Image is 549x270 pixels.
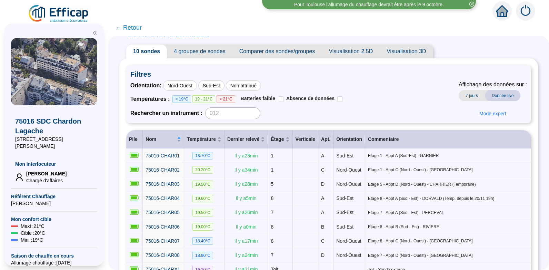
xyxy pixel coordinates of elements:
[368,253,528,258] span: Etage 7 - Appt D (Nord - Ouest) - [GEOGRAPHIC_DATA]
[192,209,213,216] span: 19.50 °C
[11,193,97,200] span: Référent Chauffage
[234,181,258,187] span: Il y a 28 min
[146,210,180,215] span: 75016-CHAR05
[380,45,433,58] span: Visualisation 3D
[271,167,273,173] span: 1
[365,130,531,149] th: Commentaire
[322,45,380,58] span: Visualisation 2.5D
[321,167,325,173] span: C
[129,136,138,142] span: Pile
[11,252,97,259] span: Saison de chauffe en cours
[192,195,213,202] span: 19.60 °C
[192,237,213,245] span: 18.40 °C
[198,80,224,91] div: Sud-Est
[130,95,172,103] span: Températures :
[192,181,213,188] span: 19.50 °C
[130,81,162,90] span: Orientation :
[294,1,444,8] div: Pour Toulouse l'allumage du chauffage devrait être après le 9 octobre.
[130,109,202,117] span: Rechercher un instrument :
[496,5,508,17] span: home
[336,195,353,201] span: Sud-Est
[192,152,213,160] span: 18.70 °C
[146,195,180,202] a: 75016-CHAR04
[241,96,275,101] span: Batteries faible
[268,130,292,149] th: Étage
[28,4,90,23] img: efficap energie logo
[21,237,43,243] span: Mini : 19 °C
[485,90,520,101] span: Donnée live
[336,238,361,244] span: Nord-Ouest
[368,210,528,215] span: Etage 7 - Appt A (Sud - Est) - PERCEVAL
[321,252,325,258] span: D
[236,224,257,230] span: Il y a 0 min
[321,195,324,201] span: A
[234,210,258,215] span: Il y a 26 min
[286,96,335,101] span: Absence de données
[11,216,97,223] span: Mon confort cible
[336,210,353,215] span: Sud-Est
[146,181,180,188] a: 75016-CHAR03
[321,238,325,244] span: C
[224,130,268,149] th: Dernier relevé
[146,167,180,173] span: 75016-CHAR02
[234,167,258,173] span: Il y a 34 min
[146,181,180,187] span: 75016-CHAR03
[15,173,23,181] span: user
[474,108,512,119] button: Mode expert
[184,130,224,149] th: Température
[459,90,485,101] span: 7 jours
[321,224,324,230] span: B
[146,252,180,258] span: 75016-CHAR08
[516,1,535,21] img: alerts
[167,45,232,58] span: 4 groupes de sondes
[336,224,353,230] span: Sud-Est
[321,153,324,158] span: A
[92,30,97,35] span: double-left
[205,107,260,119] input: 012
[368,167,528,173] span: Etage 1 - Appt C (Nord - Ouest) - [GEOGRAPHIC_DATA]
[271,153,273,158] span: 1
[130,69,527,79] span: Filtres
[271,252,273,258] span: 7
[271,224,273,230] span: 8
[234,252,258,258] span: Il y a 24 min
[163,80,197,91] div: Nord-Ouest
[321,181,325,187] span: D
[146,252,180,259] a: 75016-CHAR08
[333,130,365,149] th: Orientation
[271,238,273,244] span: 8
[236,195,257,201] span: Il y a 5 min
[26,170,67,177] span: [PERSON_NAME]
[146,166,180,174] a: 75016-CHAR02
[21,230,45,237] span: Cible : 20 °C
[11,200,97,207] span: [PERSON_NAME]
[146,152,180,160] a: 75016-CHAR01
[368,224,528,230] span: Etage 8 - Appt B (Sud - Est) - RIVIERE
[126,45,167,58] span: 10 sondes
[479,110,506,117] span: Mode expert
[192,95,216,103] span: 19 - 21°C
[336,181,361,187] span: Nord-Ouest
[232,45,322,58] span: Comparer des sondes/groupes
[226,80,261,91] div: Non attribué
[336,252,361,258] span: Nord-Ouest
[469,2,474,7] span: close-circle
[115,23,142,32] span: ← Retour
[192,223,213,231] span: 19.00 °C
[146,209,180,216] a: 75016-CHAR05
[146,224,180,230] span: 75016-CHAR06
[271,210,273,215] span: 7
[321,210,324,215] span: A
[271,195,273,201] span: 8
[21,223,44,230] span: Maxi : 21 °C
[336,153,353,158] span: Sud-Est
[227,136,259,143] span: Dernier relevé
[368,182,528,187] span: Etage 5 - Appt D (Nord - Ouest) - CHARRIER (Temporaire)
[318,130,333,149] th: Apt.
[146,238,180,245] a: 75016-CHAR07
[11,259,97,266] span: Allumage chauffage : [DATE]
[234,153,258,158] span: Il y a 23 min
[187,136,216,143] span: Température
[459,80,527,89] span: Affichage des données sur :
[234,238,258,244] span: Il y a 17 min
